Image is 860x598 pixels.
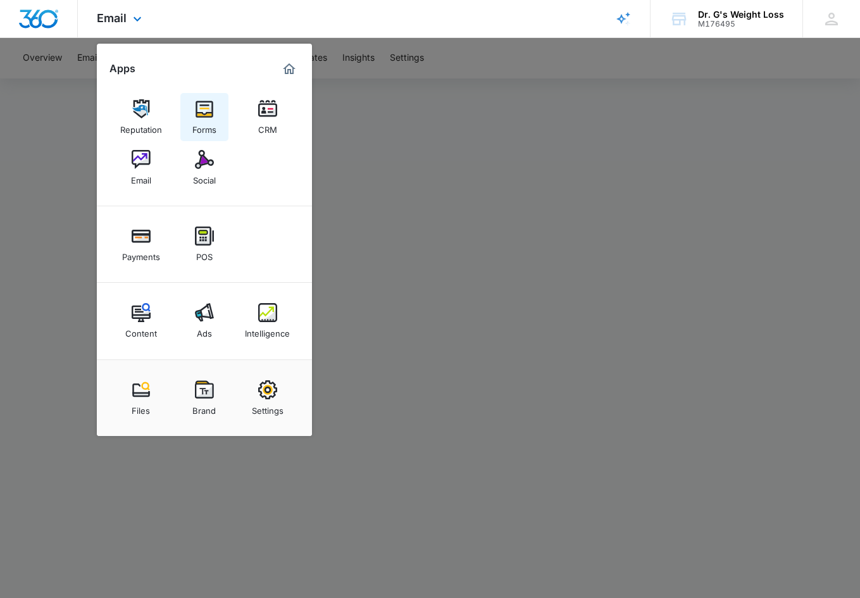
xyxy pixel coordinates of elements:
[192,399,216,416] div: Brand
[180,297,228,345] a: Ads
[117,93,165,141] a: Reputation
[244,93,292,141] a: CRM
[180,93,228,141] a: Forms
[244,374,292,422] a: Settings
[117,374,165,422] a: Files
[192,118,216,135] div: Forms
[132,399,150,416] div: Files
[131,169,151,185] div: Email
[180,374,228,422] a: Brand
[252,399,284,416] div: Settings
[117,220,165,268] a: Payments
[122,246,160,262] div: Payments
[245,322,290,339] div: Intelligence
[120,118,162,135] div: Reputation
[125,322,157,339] div: Content
[698,20,784,28] div: account id
[109,63,135,75] h2: Apps
[193,169,216,185] div: Social
[244,297,292,345] a: Intelligence
[117,144,165,192] a: Email
[97,11,127,25] span: Email
[279,59,299,79] a: Marketing 360® Dashboard
[258,118,277,135] div: CRM
[197,322,212,339] div: Ads
[180,220,228,268] a: POS
[698,9,784,20] div: account name
[180,144,228,192] a: Social
[117,297,165,345] a: Content
[196,246,213,262] div: POS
